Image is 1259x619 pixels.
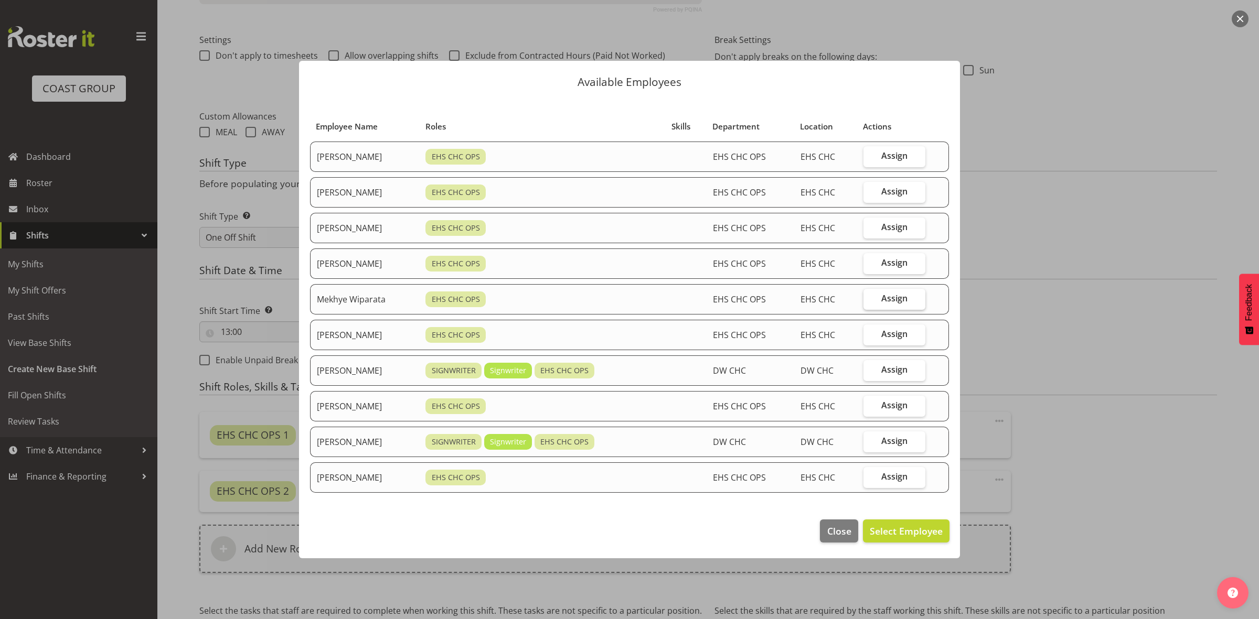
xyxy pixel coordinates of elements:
[540,436,589,448] span: EHS CHC OPS
[713,294,766,305] span: EHS CHC OPS
[490,365,526,376] span: Signwriter
[1228,588,1238,598] img: help-xxl-2.png
[801,294,835,305] span: EHS CHC
[671,121,690,133] span: Skills
[881,222,908,232] span: Assign
[801,472,835,483] span: EHS CHC
[801,436,834,448] span: DW CHC
[870,525,943,537] span: Select Employee
[801,400,835,412] span: EHS CHC
[432,151,480,162] span: EHS CHC OPS
[432,258,480,269] span: EHS CHC OPS
[432,187,480,198] span: EHS CHC OPS
[712,121,760,133] span: Department
[1244,284,1254,321] span: Feedback
[801,329,835,341] span: EHS CHC
[881,471,908,482] span: Assign
[310,177,419,208] td: [PERSON_NAME]
[881,293,908,303] span: Assign
[432,472,480,483] span: EHS CHC OPS
[432,294,480,305] span: EHS CHC OPS
[801,365,834,376] span: DW CHC
[490,436,526,448] span: Signwriter
[310,284,419,314] td: Mekhye Wiparata
[713,329,766,341] span: EHS CHC OPS
[881,436,908,446] span: Assign
[310,355,419,386] td: [PERSON_NAME]
[801,187,835,198] span: EHS CHC
[1239,274,1259,345] button: Feedback - Show survey
[801,258,835,269] span: EHS CHC
[881,364,908,375] span: Assign
[713,436,746,448] span: DW CHC
[713,187,766,198] span: EHS CHC OPS
[820,519,858,542] button: Close
[713,151,766,162] span: EHS CHC OPS
[310,213,419,243] td: [PERSON_NAME]
[881,186,908,197] span: Assign
[425,121,446,133] span: Roles
[316,121,378,133] span: Employee Name
[310,320,419,350] td: [PERSON_NAME]
[310,427,419,457] td: [PERSON_NAME]
[801,151,835,162] span: EHS CHC
[540,365,589,376] span: EHS CHC OPS
[881,150,908,161] span: Assign
[432,329,480,341] span: EHS CHC OPS
[310,248,419,279] td: [PERSON_NAME]
[713,365,746,376] span: DW CHC
[713,222,766,234] span: EHS CHC OPS
[713,400,766,412] span: EHS CHC OPS
[310,391,419,421] td: [PERSON_NAME]
[881,257,908,268] span: Assign
[432,436,476,448] span: SIGNWRITER
[881,400,908,410] span: Assign
[863,519,949,542] button: Select Employee
[432,365,476,376] span: SIGNWRITER
[310,77,949,88] p: Available Employees
[432,400,480,412] span: EHS CHC OPS
[432,222,480,234] span: EHS CHC OPS
[800,121,833,133] span: Location
[827,524,851,538] span: Close
[310,462,419,493] td: [PERSON_NAME]
[881,329,908,339] span: Assign
[801,222,835,234] span: EHS CHC
[713,472,766,483] span: EHS CHC OPS
[310,142,419,172] td: [PERSON_NAME]
[863,121,891,133] span: Actions
[713,258,766,269] span: EHS CHC OPS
